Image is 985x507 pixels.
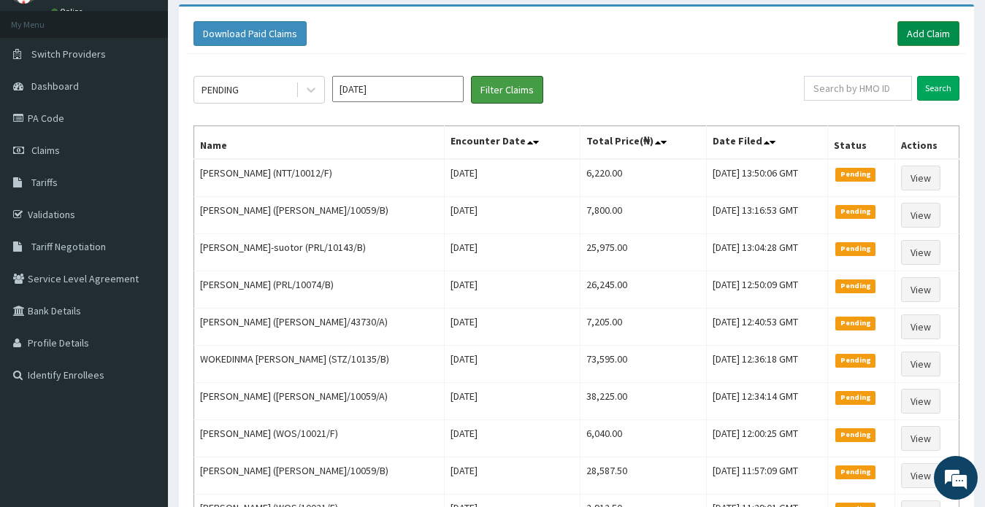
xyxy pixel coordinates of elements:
input: Search by HMO ID [804,76,912,101]
td: 6,220.00 [580,159,707,197]
td: [PERSON_NAME] (PRL/10074/B) [194,271,445,309]
td: 7,205.00 [580,309,707,346]
td: [PERSON_NAME] ([PERSON_NAME]/10059/B) [194,457,445,495]
button: Filter Claims [471,76,543,104]
a: View [901,426,940,451]
td: [DATE] 12:40:53 GMT [706,309,827,346]
td: [DATE] [444,346,580,383]
td: [DATE] [444,420,580,457]
td: [PERSON_NAME] ([PERSON_NAME]/43730/A) [194,309,445,346]
div: Minimize live chat window [239,7,275,42]
td: [DATE] [444,383,580,420]
span: Switch Providers [31,47,106,61]
td: 26,245.00 [580,271,707,309]
td: [DATE] 12:00:25 GMT [706,420,827,457]
td: 7,800.00 [580,197,707,234]
th: Actions [894,126,959,160]
td: [DATE] [444,309,580,346]
span: Tariffs [31,176,58,189]
td: [DATE] [444,457,580,495]
td: WOKEDINMA [PERSON_NAME] (STZ/10135/B) [194,346,445,383]
a: View [901,240,940,265]
a: View [901,389,940,414]
button: Download Paid Claims [193,21,307,46]
a: View [901,463,940,488]
span: Dashboard [31,80,79,93]
td: [PERSON_NAME] (WOS/10021/F) [194,420,445,457]
td: [DATE] [444,197,580,234]
td: [DATE] 13:16:53 GMT [706,197,827,234]
td: [PERSON_NAME] ([PERSON_NAME]/10059/B) [194,197,445,234]
input: Search [917,76,959,101]
textarea: Type your message and hit 'Enter' [7,346,278,397]
a: View [901,166,940,190]
td: [PERSON_NAME]-suotor (PRL/10143/B) [194,234,445,271]
div: PENDING [202,82,239,97]
span: Pending [835,279,875,293]
span: Pending [835,354,875,367]
span: Pending [835,391,875,404]
td: [DATE] [444,234,580,271]
span: Pending [835,465,875,479]
a: Add Claim [897,21,959,46]
td: [DATE] 12:34:14 GMT [706,383,827,420]
td: [DATE] [444,271,580,309]
th: Total Price(₦) [580,126,707,160]
td: [DATE] 13:50:06 GMT [706,159,827,197]
th: Status [828,126,894,160]
span: Claims [31,144,60,157]
th: Encounter Date [444,126,580,160]
td: 28,587.50 [580,457,707,495]
td: [PERSON_NAME] (NTT/10012/F) [194,159,445,197]
td: 6,040.00 [580,420,707,457]
td: 73,595.00 [580,346,707,383]
td: 25,975.00 [580,234,707,271]
span: Pending [835,428,875,441]
td: [DATE] 13:04:28 GMT [706,234,827,271]
a: View [901,203,940,228]
span: Pending [835,242,875,255]
td: [DATE] 12:50:09 GMT [706,271,827,309]
span: Tariff Negotiation [31,240,106,253]
div: Chat with us now [76,82,245,101]
a: Online [51,7,86,17]
td: [DATE] 12:36:18 GMT [706,346,827,383]
span: Pending [835,168,875,181]
th: Date Filed [706,126,827,160]
th: Name [194,126,445,160]
td: [DATE] 11:57:09 GMT [706,457,827,495]
a: View [901,352,940,376]
td: [DATE] [444,159,580,197]
img: d_794563401_company_1708531726252_794563401 [27,73,59,109]
span: Pending [835,205,875,218]
a: View [901,314,940,339]
td: [PERSON_NAME] ([PERSON_NAME]/10059/A) [194,383,445,420]
a: View [901,277,940,302]
span: Pending [835,317,875,330]
td: 38,225.00 [580,383,707,420]
input: Select Month and Year [332,76,464,102]
span: We're online! [85,158,202,305]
